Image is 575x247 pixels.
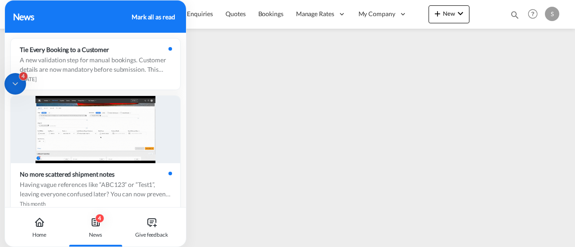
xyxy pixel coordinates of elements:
[358,9,395,18] span: My Company
[455,8,466,19] md-icon: icon-chevron-down
[432,10,466,17] span: New
[545,7,559,21] div: S
[226,10,245,17] span: Quotes
[510,10,520,23] div: icon-magnify
[432,8,443,19] md-icon: icon-plus 400-fg
[510,10,520,20] md-icon: icon-magnify
[187,10,213,17] span: Enquiries
[525,6,540,22] span: Help
[296,9,334,18] span: Manage Rates
[258,10,283,17] span: Bookings
[525,6,545,22] div: Help
[429,5,469,23] button: icon-plus 400-fgNewicon-chevron-down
